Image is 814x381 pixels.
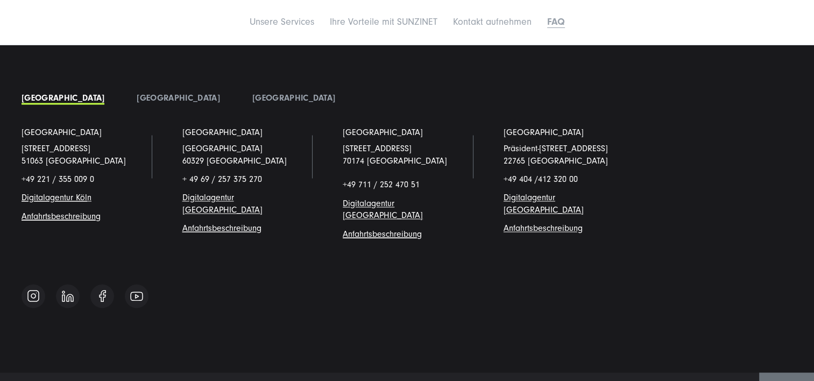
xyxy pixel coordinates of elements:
[343,126,423,138] a: [GEOGRAPHIC_DATA]
[22,144,90,153] a: [STREET_ADDRESS]
[182,193,263,214] a: Digitalagentur [GEOGRAPHIC_DATA]
[137,93,220,103] a: [GEOGRAPHIC_DATA]
[22,156,126,166] a: 51063 [GEOGRAPHIC_DATA]
[87,193,91,202] a: n
[250,16,314,27] a: Unsere Services
[22,93,104,103] a: [GEOGRAPHIC_DATA]
[22,173,150,185] p: +49 221 / 355 009 0
[27,289,40,302] img: Follow us on Instagram
[547,16,565,27] a: FAQ
[182,126,263,138] a: [GEOGRAPHIC_DATA]
[504,143,632,167] p: Präsident-[STREET_ADDRESS] 22765 [GEOGRAPHIC_DATA]
[343,144,412,153] a: [STREET_ADDRESS]
[343,199,423,220] a: Digitalagentur [GEOGRAPHIC_DATA]
[62,290,74,302] img: Follow us on Linkedin
[22,193,87,202] a: Digitalagentur Köl
[22,211,101,221] a: Anfahrtsbeschreibung
[182,223,257,233] a: Anfahrtsbeschreibun
[504,174,578,184] span: +49 404 /
[343,229,422,239] a: Anfahrtsbeschreibung
[343,156,447,166] a: 70174 [GEOGRAPHIC_DATA]
[343,180,420,189] span: +49 711 / 252 470 51
[130,291,143,301] img: Follow us on Youtube
[252,93,335,103] a: [GEOGRAPHIC_DATA]
[538,174,578,184] span: 412 320 00
[182,223,261,233] span: g
[504,126,584,138] a: [GEOGRAPHIC_DATA]
[504,193,584,214] a: Digitalagentur [GEOGRAPHIC_DATA]
[504,223,583,233] a: Anfahrtsbeschreibung
[330,16,437,27] a: Ihre Vorteile mit SUNZINET
[99,290,106,302] img: Follow us on Facebook
[22,126,102,138] a: [GEOGRAPHIC_DATA]
[182,144,263,153] span: [GEOGRAPHIC_DATA]
[182,156,287,166] a: 60329 [GEOGRAPHIC_DATA]
[182,174,262,184] span: + 49 69 / 257 375 270
[453,16,532,27] a: Kontakt aufnehmen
